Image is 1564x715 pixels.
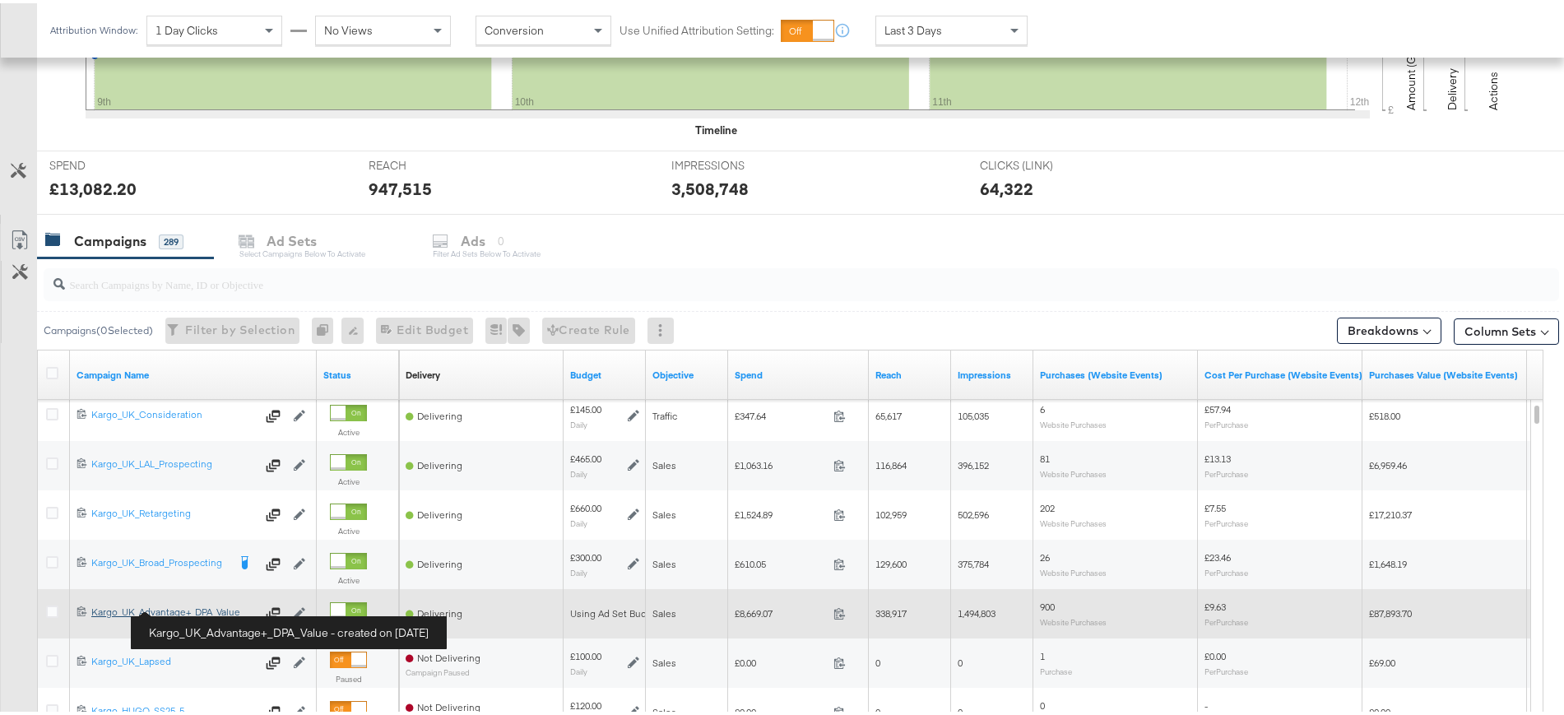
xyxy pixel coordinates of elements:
span: 102,959 [875,505,907,518]
input: Search Campaigns by Name, ID or Objective [65,258,1420,290]
span: 375,784 [958,555,989,567]
span: Traffic [652,406,677,419]
sub: Per Purchase [1204,564,1248,574]
label: Active [330,424,367,434]
div: Kargo_UK_Broad_Prospecting [91,553,227,566]
div: Kargo_UK_Retargeting [91,504,256,517]
div: Using Ad Set Budget [570,604,661,617]
span: Delivering [417,406,462,419]
div: Kargo_UK_Advantage+_DPA_Value [91,602,256,615]
div: £660.00 [570,499,601,512]
span: 338,917 [875,604,907,616]
sub: Website Purchases [1040,564,1107,574]
span: £6,959.46 [1369,456,1407,468]
a: Kargo_UK_Lapsed [91,652,256,668]
span: £1,648.19 [1369,555,1407,567]
div: 947,515 [369,174,432,197]
span: £9.63 [1204,597,1226,610]
sub: Website Purchases [1040,515,1107,525]
div: Attribution Window: [49,21,138,33]
span: Sales [652,555,676,567]
a: The total amount spent to date. [735,365,862,378]
sub: Per Purchase [1204,515,1248,525]
span: Sales [652,604,676,616]
sub: Campaign Paused [406,665,480,674]
a: The average cost for each purchase tracked by your Custom Audience pixel on your website after pe... [1204,365,1362,378]
span: £0.00 [1204,647,1226,659]
div: £300.00 [570,548,601,561]
span: 396,152 [958,456,989,468]
div: Campaigns ( 0 Selected) [44,320,153,335]
span: £7.55 [1204,499,1226,511]
a: Your campaign name. [77,365,310,378]
a: Shows the current state of your Ad Campaign. [323,365,392,378]
div: £120.00 [570,696,601,709]
div: Kargo_HUGO_SS25_5 [91,701,256,714]
label: Use Unified Attribution Setting: [620,20,774,35]
span: Not Delivering [417,648,480,661]
div: 289 [159,231,183,246]
div: 64,322 [980,174,1033,197]
span: £13.13 [1204,449,1231,462]
div: 3,508,748 [671,174,749,197]
span: 129,600 [875,555,907,567]
span: 900 [1040,597,1055,610]
span: 0 [1040,696,1045,708]
a: Kargo_UK_Broad_Prospecting [91,553,227,569]
sub: Website Purchases [1040,614,1107,624]
div: £13,082.20 [49,174,137,197]
sub: Daily [570,466,587,476]
span: £8,669.07 [735,604,827,616]
span: 202 [1040,499,1055,511]
div: Kargo_UK_LAL_Prospecting [91,454,256,467]
text: Actions [1486,68,1501,107]
span: 1 [1040,647,1045,659]
div: Kargo_UK_Consideration [91,405,256,418]
sub: Website Purchases [1040,416,1107,426]
text: Amount (GBP) [1404,35,1418,107]
span: 0 [875,653,880,666]
span: £87,893.70 [1369,604,1412,616]
a: The total value of the purchase actions tracked by your Custom Audience pixel on your website aft... [1369,365,1520,378]
div: Timeline [695,119,737,135]
label: Active [330,621,367,632]
span: Sales [652,653,676,666]
span: REACH [369,155,492,170]
button: Column Sets [1454,315,1559,341]
div: Delivery [406,365,440,378]
sub: Per Purchase [1204,614,1248,624]
span: £610.05 [735,555,827,567]
sub: Website Purchases [1040,466,1107,476]
a: Kargo_UK_Consideration [91,405,256,421]
span: Last 3 Days [884,20,942,35]
span: Delivering [417,555,462,567]
a: The maximum amount you're willing to spend on your ads, on average each day or over the lifetime ... [570,365,639,378]
span: 116,864 [875,456,907,468]
span: 0 [958,653,963,666]
button: Breakdowns [1337,314,1441,341]
span: Delivering [417,456,462,468]
span: £347.64 [735,406,827,419]
span: IMPRESSIONS [671,155,795,170]
div: £465.00 [570,449,601,462]
span: £1,524.89 [735,505,827,518]
a: Kargo_UK_Advantage+_DPA_Value [91,602,256,619]
span: - [1204,696,1208,708]
a: Kargo_UK_LAL_Prospecting [91,454,256,471]
span: £518.00 [1369,406,1400,419]
span: 6 [1040,400,1045,412]
span: 0 [875,703,880,715]
a: Your campaign's objective. [652,365,722,378]
span: SPEND [49,155,173,170]
sub: Per Purchase [1204,466,1248,476]
a: Reflects the ability of your Ad Campaign to achieve delivery based on ad states, schedule and bud... [406,365,440,378]
span: No Views [324,20,373,35]
label: Active [330,572,367,583]
span: £57.94 [1204,400,1231,412]
span: 81 [1040,449,1050,462]
span: CLICKS (LINK) [980,155,1103,170]
span: £0.00 [735,703,827,715]
span: £17,210.37 [1369,505,1412,518]
span: £0.00 [1369,703,1390,715]
sub: Per Purchase [1204,663,1248,673]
